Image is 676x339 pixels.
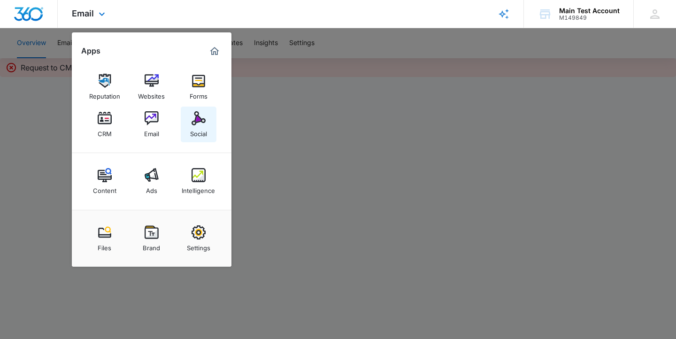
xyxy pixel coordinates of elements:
a: Reputation [87,69,123,105]
a: CRM [87,107,123,142]
div: Brand [143,239,160,252]
a: Settings [181,221,216,256]
h2: Apps [81,46,100,55]
a: Ads [134,163,169,199]
a: Brand [134,221,169,256]
div: Files [98,239,111,252]
a: Intelligence [181,163,216,199]
span: Email [72,8,94,18]
div: Settings [187,239,210,252]
div: Email [144,125,159,138]
div: account id [559,15,620,21]
a: Content [87,163,123,199]
div: Intelligence [182,182,215,194]
a: Files [87,221,123,256]
div: CRM [98,125,112,138]
a: Forms [181,69,216,105]
a: Websites [134,69,169,105]
div: Ads [146,182,157,194]
div: Websites [138,88,165,100]
div: Social [190,125,207,138]
a: Email [134,107,169,142]
div: Forms [190,88,207,100]
div: Content [93,182,116,194]
a: Social [181,107,216,142]
div: account name [559,7,620,15]
a: Marketing 360® Dashboard [207,44,222,59]
div: Reputation [89,88,120,100]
